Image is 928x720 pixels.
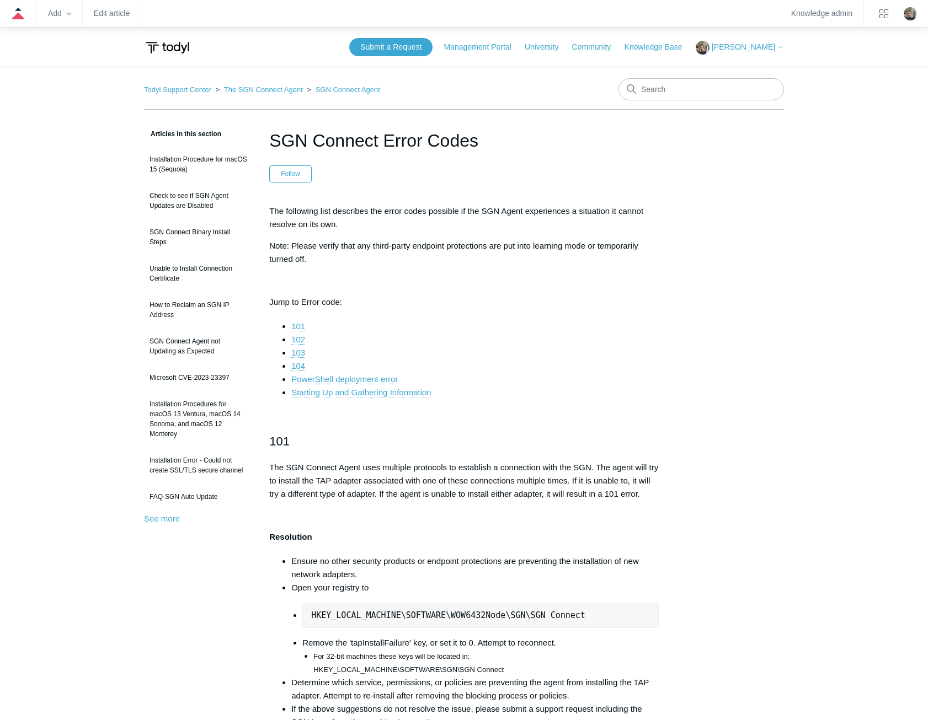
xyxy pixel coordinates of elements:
a: Unable to Install Connection Certificate [144,258,253,289]
a: 101 [291,321,305,331]
img: user avatar [904,7,917,20]
li: Todyl Support Center [144,85,214,94]
span: [PERSON_NAME] [712,42,775,51]
a: Starting Up and Gathering Information [291,388,431,397]
a: SGN Connect Binary Install Steps [144,222,253,252]
li: SGN Connect Agent [305,85,380,94]
li: The SGN Connect Agent [214,85,305,94]
a: PowerShell deployment error [291,374,398,384]
a: Check to see if SGN Agent Updates are Disabled [144,185,253,216]
strong: Resolution [269,532,312,541]
a: Edit article [94,10,130,17]
a: The SGN Connect Agent [224,85,303,94]
h2: 101 [269,432,659,451]
pre: HKEY_LOCAL_MACHINE\SOFTWARE\WOW6432Node\SGN\SGN Connect [302,603,659,628]
a: How to Reclaim an SGN IP Address [144,294,253,325]
a: Microsoft CVE-2023-23397 [144,367,253,388]
p: The SGN Connect Agent uses multiple protocols to establish a connection with the SGN. The agent w... [269,461,659,501]
a: 102 [291,335,305,345]
a: University [525,41,569,53]
span: Articles in this section [144,130,221,138]
button: [PERSON_NAME] [696,41,784,55]
a: Management Portal [444,41,522,53]
p: Jump to Error code: [269,295,659,309]
li: Ensure no other security products or endpoint protections are preventing the installation of new ... [291,555,659,581]
a: 104 [291,361,305,371]
li: Remove the 'tapInstallFailure' key, or set it to 0. Attempt to reconnect. [302,636,659,676]
a: Knowledge admin [791,10,852,17]
a: Community [572,41,622,53]
a: SGN Connect Agent not Updating as Expected [144,331,253,362]
zd-hc-trigger: Add [48,10,71,17]
a: FAQ-SGN Auto Update [144,486,253,507]
a: Submit a Request [349,38,433,56]
a: See more [144,514,180,523]
zd-hc-trigger: Click your profile icon to open the profile menu [904,7,917,20]
span: For 32-bit machines these keys will be located in: HKEY_LOCAL_MACHINE\SOFTWARE\SGN\SGN Connect [313,652,504,674]
a: Installation Procedures for macOS 13 Ventura, macOS 14 Sonoma, and macOS 12 Monterey [144,394,253,444]
li: Open your registry to [291,581,659,676]
a: Knowledge Base [625,41,694,53]
p: Note: Please verify that any third-party endpoint protections are put into learning mode or tempo... [269,239,659,266]
h1: SGN Connect Error Codes [269,127,659,154]
li: Determine which service, permissions, or policies are preventing the agent from installing the TA... [291,676,659,702]
a: 103 [291,348,305,358]
a: SGN Connect Agent [316,85,380,94]
input: Search [618,78,784,100]
a: Todyl Support Center [144,85,211,94]
a: Installation Procedure for macOS 15 (Sequoia) [144,149,253,180]
a: Installation Error - Could not create SSL/TLS secure channel [144,450,253,481]
p: The following list describes the error codes possible if the SGN Agent experiences a situation it... [269,205,659,231]
img: Todyl Support Center Help Center home page [144,37,191,58]
button: Follow Article [269,165,312,182]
